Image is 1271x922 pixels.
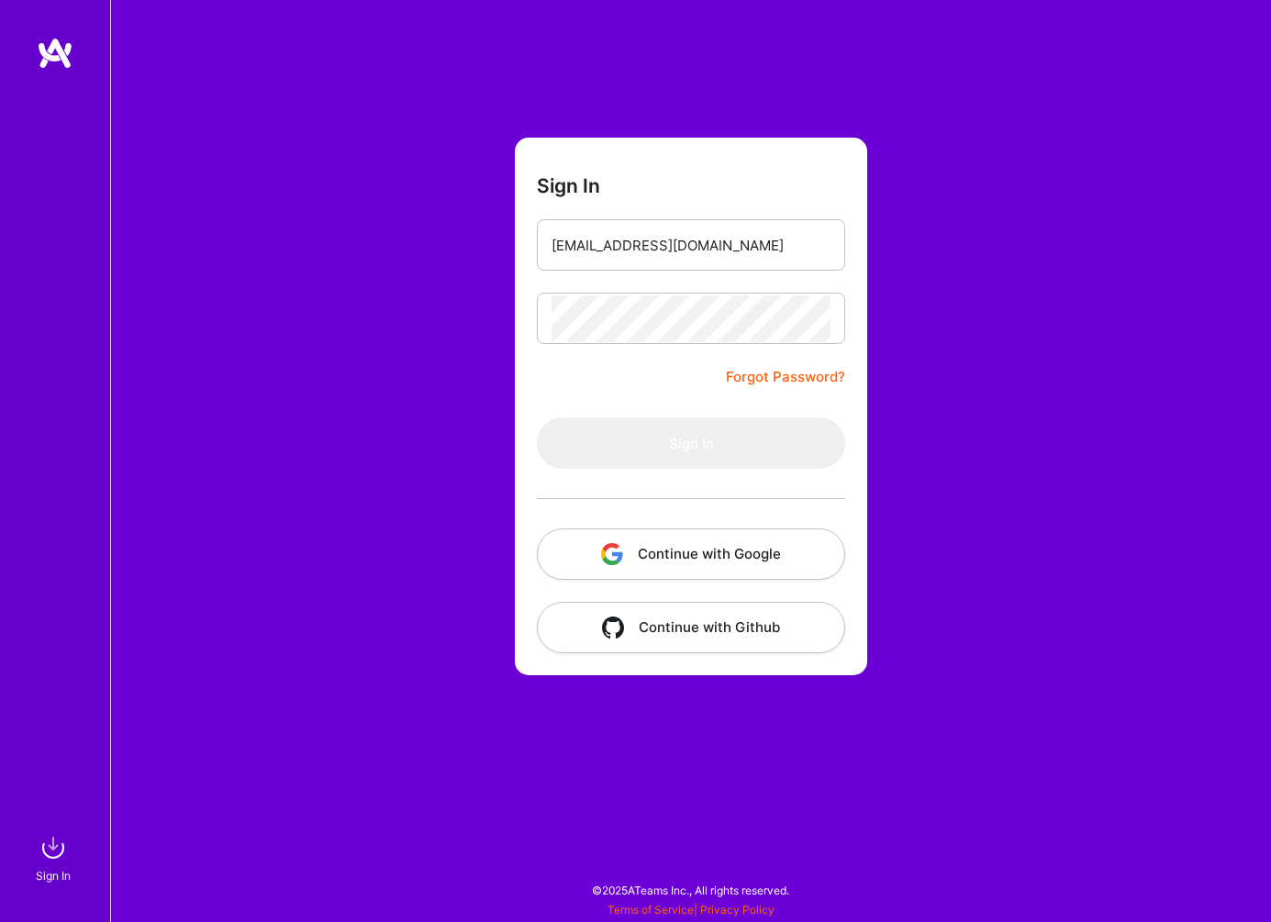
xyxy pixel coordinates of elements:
[537,174,600,197] h3: Sign In
[37,37,73,70] img: logo
[726,366,845,388] a: Forgot Password?
[36,866,71,885] div: Sign In
[35,829,72,866] img: sign in
[537,602,845,653] button: Continue with Github
[608,903,694,916] a: Terms of Service
[601,543,623,565] img: icon
[39,829,72,885] a: sign inSign In
[608,903,775,916] span: |
[700,903,775,916] a: Privacy Policy
[537,528,845,580] button: Continue with Google
[537,417,845,469] button: Sign In
[110,867,1271,913] div: © 2025 ATeams Inc., All rights reserved.
[552,222,831,269] input: Email...
[602,617,624,639] img: icon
